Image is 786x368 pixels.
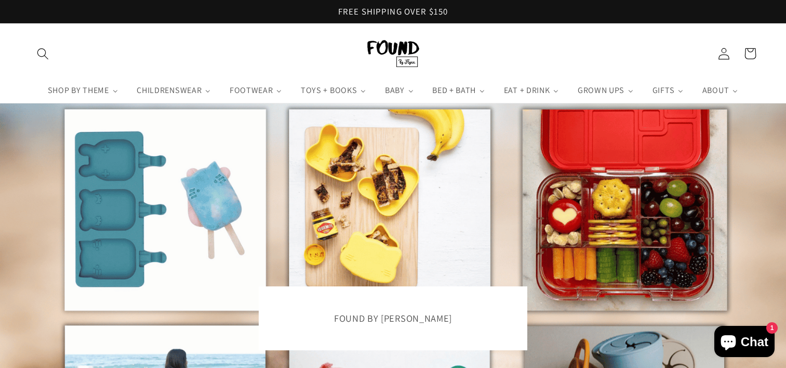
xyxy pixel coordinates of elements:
[220,78,291,103] a: FOOTWEAR
[430,85,477,96] span: BED + BATH
[299,85,358,96] span: TOYS + BOOKS
[30,41,57,67] summary: Search
[38,78,128,103] a: SHOP BY THEME
[495,78,568,103] a: EAT + DRINK
[423,78,495,103] a: BED + BATH
[291,78,376,103] a: TOYS + BOOKS
[576,85,625,96] span: GROWN UPS
[46,85,110,96] span: SHOP BY THEME
[135,85,203,96] span: CHILDRENSWEAR
[502,85,551,96] span: EAT + DRINK
[711,326,778,360] inbox-online-store-chat: Shopify online store chat
[367,40,419,67] img: FOUND By Flynn logo
[650,85,675,96] span: GIFTS
[700,85,730,96] span: ABOUT
[383,85,406,96] span: BABY
[128,78,221,103] a: CHILDRENSWEAR
[643,78,693,103] a: GIFTS
[334,312,452,324] span: FOUND BY [PERSON_NAME]
[376,78,423,103] a: BABY
[228,85,274,96] span: FOOTWEAR
[693,78,748,103] a: ABOUT
[568,78,643,103] a: GROWN UPS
